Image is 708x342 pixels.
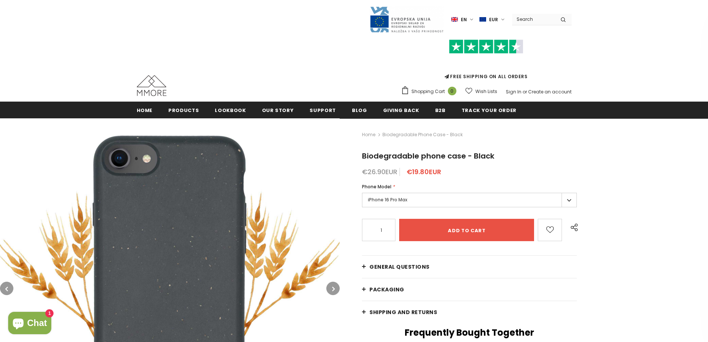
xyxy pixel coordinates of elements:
[137,107,153,114] span: Home
[362,278,577,301] a: PACKAGING
[462,107,517,114] span: Track your order
[411,88,445,95] span: Shopping Cart
[449,39,523,54] img: Trust Pilot Stars
[489,16,498,23] span: EUR
[168,107,199,114] span: Products
[215,102,246,118] a: Lookbook
[137,75,167,96] img: MMORE Cases
[362,130,375,139] a: Home
[6,312,54,336] inbox-online-store-chat: Shopify online store chat
[310,102,336,118] a: support
[310,107,336,114] span: support
[523,89,527,95] span: or
[262,107,294,114] span: Our Story
[352,107,367,114] span: Blog
[215,107,246,114] span: Lookbook
[399,219,534,241] input: Add to cart
[401,54,572,73] iframe: Customer reviews powered by Trustpilot
[352,102,367,118] a: Blog
[168,102,199,118] a: Products
[506,89,521,95] a: Sign In
[137,102,153,118] a: Home
[383,107,419,114] span: Giving back
[369,286,404,293] span: PACKAGING
[435,102,446,118] a: B2B
[448,87,456,95] span: 0
[401,86,460,97] a: Shopping Cart 0
[362,327,577,338] h2: Frequently Bought Together
[462,102,517,118] a: Track your order
[369,309,437,316] span: Shipping and returns
[528,89,572,95] a: Create an account
[383,102,419,118] a: Giving back
[512,14,555,25] input: Search Site
[407,167,441,176] span: €19.80EUR
[369,16,444,22] a: Javni Razpis
[362,256,577,278] a: General Questions
[362,167,397,176] span: €26.90EUR
[369,6,444,33] img: Javni Razpis
[262,102,294,118] a: Our Story
[451,16,458,23] img: i-lang-1.png
[465,85,497,98] a: Wish Lists
[475,88,497,95] span: Wish Lists
[362,301,577,323] a: Shipping and returns
[362,183,391,190] span: Phone Model
[362,151,494,161] span: Biodegradable phone case - Black
[435,107,446,114] span: B2B
[401,43,572,80] span: FREE SHIPPING ON ALL ORDERS
[369,263,430,271] span: General Questions
[461,16,467,23] span: en
[362,193,577,207] label: iPhone 16 Pro Max
[382,130,463,139] span: Biodegradable phone case - Black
